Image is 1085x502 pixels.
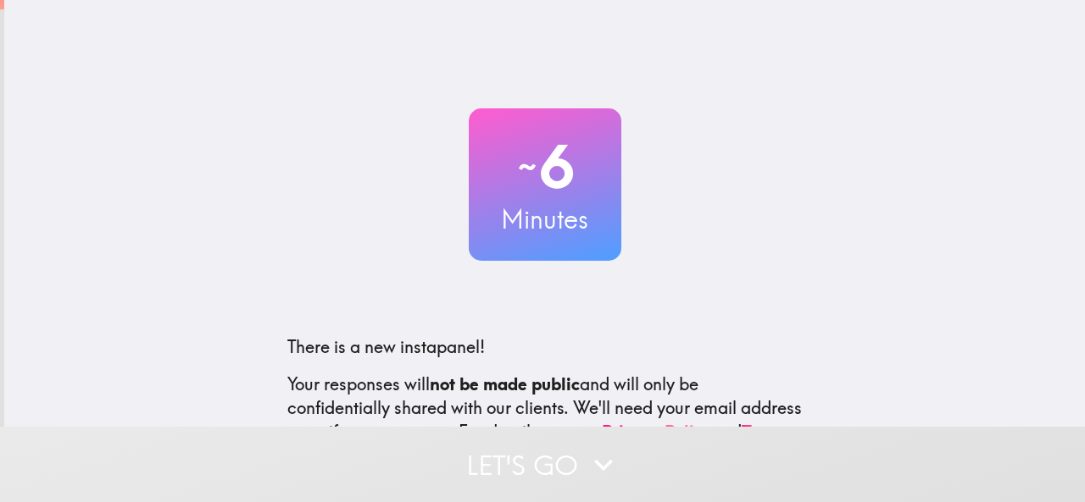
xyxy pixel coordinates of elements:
a: Terms [742,421,789,442]
h3: Minutes [469,201,621,237]
p: Your responses will and will only be confidentially shared with our clients. We'll need your emai... [287,372,803,444]
span: There is a new instapanel! [287,336,485,357]
a: Privacy Policy [602,421,712,442]
h2: 6 [469,132,621,201]
b: not be made public [430,373,580,394]
span: ~ [515,141,539,192]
